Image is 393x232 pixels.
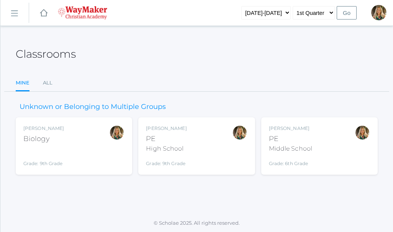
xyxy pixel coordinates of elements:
a: All [43,75,52,91]
div: Claudia Marosz [232,125,247,140]
div: Claudia Marosz [355,125,370,140]
div: [PERSON_NAME] [23,125,64,132]
div: Grade: 9th Grade [146,156,187,167]
div: Claudia Marosz [109,125,124,140]
div: Claudia Marosz [371,5,386,20]
h3: Unknown or Belonging to Multiple Groups [16,103,170,111]
div: Biology [23,134,64,144]
div: PE [146,134,187,144]
img: waymaker-logo-stack-white-1602f2b1af18da31a5905e9982d058868370996dac5278e84edea6dabf9a3315.png [58,6,107,19]
div: [PERSON_NAME] [269,125,312,132]
div: Grade: 6th Grade [269,156,312,167]
input: Go [337,6,357,19]
div: High School [146,144,187,153]
h2: Classrooms [16,48,76,60]
a: Mine [16,75,29,92]
div: PE [269,134,312,144]
div: Middle School [269,144,312,153]
div: Grade: 9th Grade [23,147,64,167]
div: [PERSON_NAME] [146,125,187,132]
p: © Scholae 2025. All rights reserved. [0,219,393,227]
